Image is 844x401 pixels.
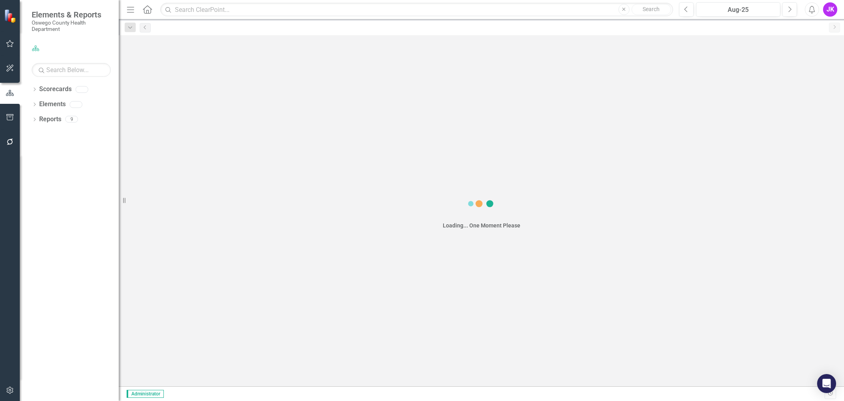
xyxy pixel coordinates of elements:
span: Search [643,6,660,12]
a: Scorecards [39,85,72,94]
span: Elements & Reports [32,10,111,19]
div: Loading... One Moment Please [443,222,520,229]
button: JK [823,2,837,17]
button: Aug-25 [696,2,780,17]
div: Open Intercom Messenger [817,374,836,393]
div: 9 [65,116,78,123]
a: Elements [39,100,66,109]
div: Aug-25 [699,5,778,15]
a: Reports [39,115,61,124]
span: Administrator [127,390,164,398]
small: Oswego County Health Department [32,19,111,32]
button: Search [632,4,671,15]
img: ClearPoint Strategy [4,9,18,23]
input: Search ClearPoint... [160,3,673,17]
input: Search Below... [32,63,111,77]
